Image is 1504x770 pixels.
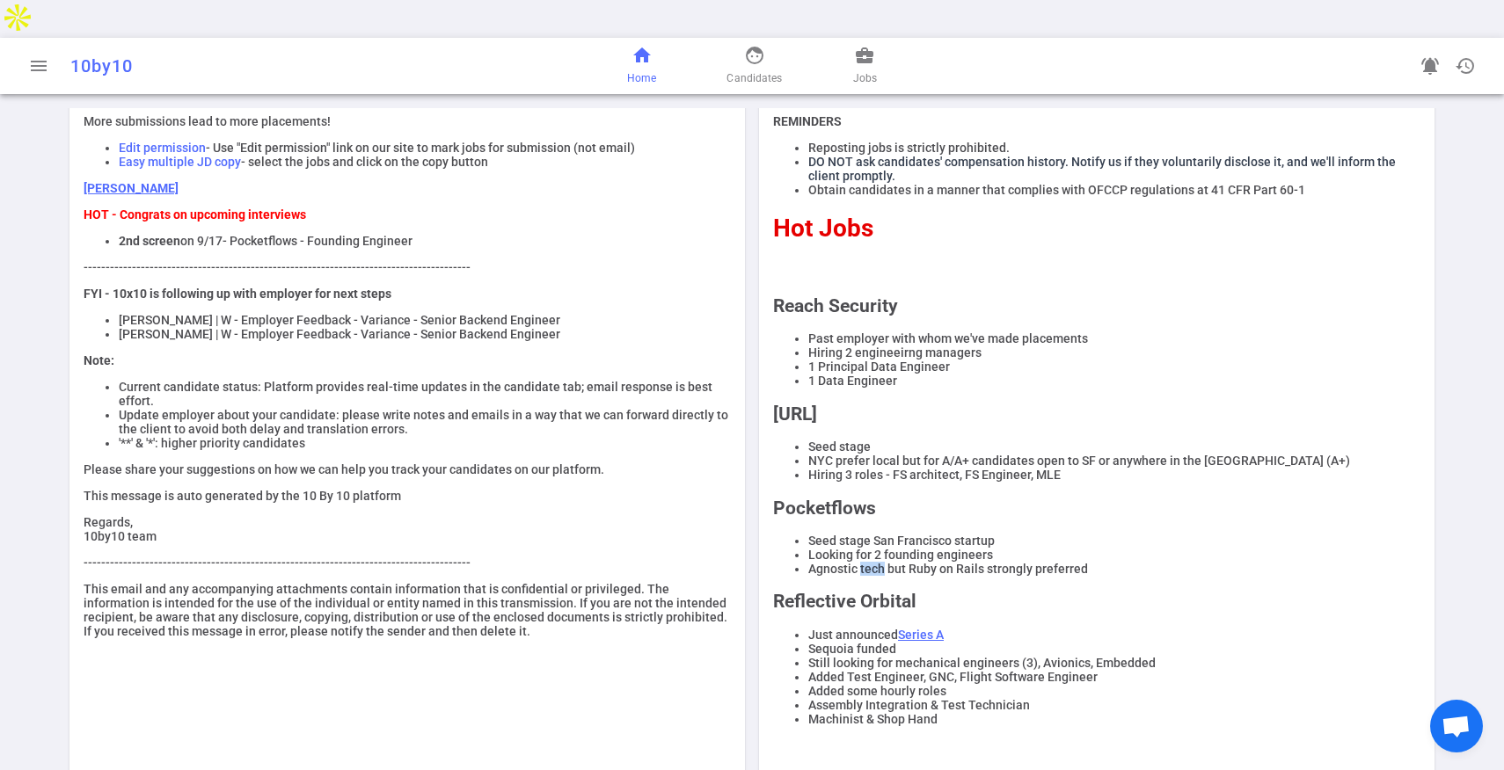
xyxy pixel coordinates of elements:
[808,183,1420,197] li: Obtain candidates in a manner that complies with OFCCP regulations at 41 CFR Part 60-1
[853,45,877,87] a: Jobs
[773,403,1420,425] h2: [URL]
[808,360,1420,374] li: 1 Principal Data Engineer
[84,556,731,570] p: ----------------------------------------------------------------------------------------
[773,591,1420,612] h2: Reflective Orbital
[28,55,49,76] span: menu
[119,313,731,327] li: [PERSON_NAME] | W - Employer Feedback - Variance - Senior Backend Engineer
[119,234,180,248] strong: 2nd screen
[119,327,731,341] li: [PERSON_NAME] | W - Employer Feedback - Variance - Senior Backend Engineer
[808,155,1396,183] span: DO NOT ask candidates' compensation history. Notify us if they voluntarily disclose it, and we'll...
[773,114,842,128] strong: REMINDERS
[808,712,1420,726] li: Machinist & Shop Hand
[70,55,494,76] div: 10by10
[84,515,731,543] p: Regards, 10by10 team
[808,439,1420,454] li: Seed stage
[808,534,1420,548] li: Seed stage San Francisco startup
[84,181,179,195] a: [PERSON_NAME]
[773,295,1420,316] h2: Reach Security
[854,45,875,66] span: business_center
[119,380,731,408] li: Current candidate status: Platform provides real-time updates in the candidate tab; email respons...
[808,468,1420,482] li: Hiring 3 roles - FS architect, FS Engineer, MLE
[1420,55,1441,76] span: notifications_active
[119,436,731,450] li: '**' & '*': higher priority candidates
[898,628,944,642] a: Series A
[84,114,331,128] span: More submissions lead to more placements!
[241,155,488,169] span: - select the jobs and click on the copy button
[84,582,731,638] p: This email and any accompanying attachments contain information that is confidential or privilege...
[223,234,413,248] span: - Pocketflows - Founding Engineer
[1413,48,1448,84] a: Go to see announcements
[808,548,1420,562] li: Looking for 2 founding engineers
[808,374,1420,388] li: 1 Data Engineer
[84,287,391,301] strong: FYI - 10x10 is following up with employer for next steps
[180,234,223,248] span: on 9/17
[808,345,1420,360] li: Hiring 2 engineeirng managers
[744,45,765,66] span: face
[84,260,731,274] p: ----------------------------------------------------------------------------------------
[206,141,635,155] span: - Use "Edit permission" link on our site to mark jobs for submission (not email)
[808,562,1420,576] li: Agnostic tech but Ruby on Rails strongly preferred
[773,214,873,243] span: Hot Jobs
[84,462,731,476] p: Please share your suggestions on how we can help you track your candidates on our platform.
[808,642,1420,656] li: Sequoia funded
[726,45,782,87] a: Candidates
[632,45,653,66] span: home
[84,489,731,503] p: This message is auto generated by the 10 By 10 platform
[853,69,877,87] span: Jobs
[1448,48,1483,84] button: Open history
[119,408,731,436] li: Update employer about your candidate: please write notes and emails in a way that we can forward ...
[808,670,1420,684] li: Added Test Engineer, GNC, Flight Software Engineer
[808,454,1420,468] li: NYC prefer local but for A/A+ candidates open to SF or anywhere in the [GEOGRAPHIC_DATA] (A+)
[808,141,1420,155] li: Reposting jobs is strictly prohibited.
[1455,55,1476,76] span: history
[84,207,306,222] strong: HOT - Congrats on upcoming interviews
[808,698,1420,712] li: Assembly Integration & Test Technician
[808,628,1420,642] li: Just announced
[21,48,56,84] button: Open menu
[1430,700,1483,752] div: Open chat
[119,155,241,169] span: Easy multiple JD copy
[627,45,656,87] a: Home
[808,684,1420,698] li: Added some hourly roles
[84,353,114,367] strong: Note:
[808,331,1420,345] li: Past employer with whom we've made placements
[726,69,782,87] span: Candidates
[808,656,1420,670] li: Still looking for mechanical engineers (3), Avionics, Embedded
[119,141,206,155] span: Edit permission
[627,69,656,87] span: Home
[773,498,1420,519] h2: Pocketflows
